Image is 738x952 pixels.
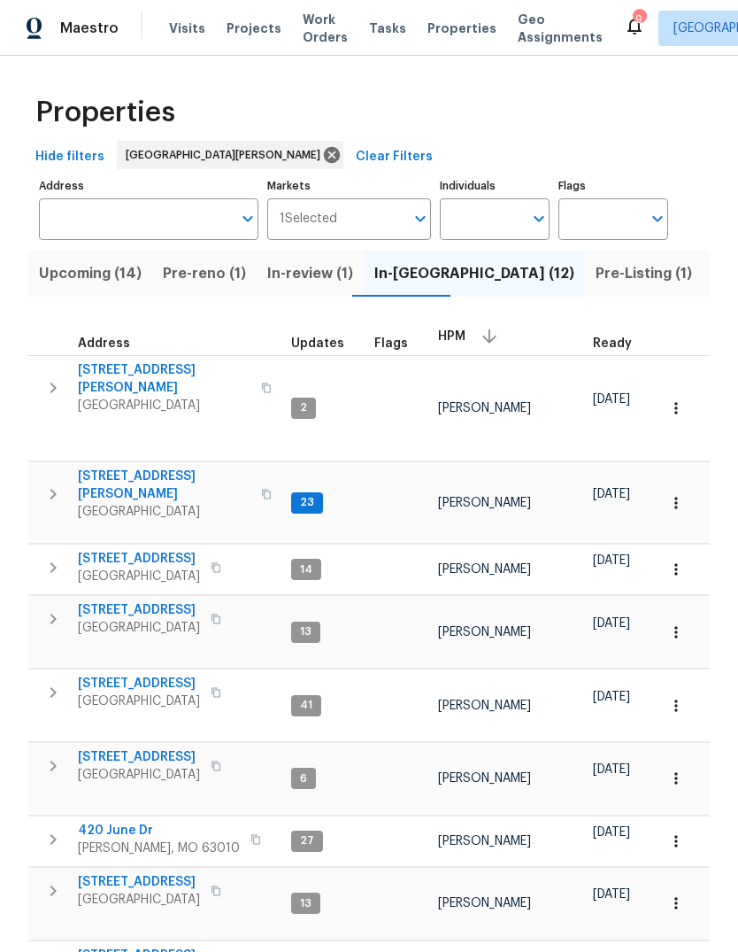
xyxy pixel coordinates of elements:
[39,261,142,286] span: Upcoming (14)
[28,141,111,174] button: Hide filters
[645,206,670,231] button: Open
[35,146,104,168] span: Hide filters
[60,19,119,37] span: Maestro
[126,146,327,164] span: [GEOGRAPHIC_DATA][PERSON_NAME]
[78,568,200,585] span: [GEOGRAPHIC_DATA]
[78,693,200,710] span: [GEOGRAPHIC_DATA]
[78,468,250,503] span: [STREET_ADDRESS][PERSON_NAME]
[293,495,321,510] span: 23
[408,206,433,231] button: Open
[558,181,668,191] label: Flags
[527,206,551,231] button: Open
[293,562,319,577] span: 14
[374,337,408,350] span: Flags
[78,503,250,521] span: [GEOGRAPHIC_DATA]
[369,22,406,35] span: Tasks
[593,393,630,406] span: [DATE]
[438,897,531,909] span: [PERSON_NAME]
[349,141,440,174] button: Clear Filters
[78,748,200,766] span: [STREET_ADDRESS]
[593,337,632,350] span: Ready
[593,337,648,350] div: Earliest renovation start date (first business day after COE or Checkout)
[438,402,531,414] span: [PERSON_NAME]
[303,11,348,46] span: Work Orders
[291,337,344,350] span: Updates
[78,675,200,693] span: [STREET_ADDRESS]
[356,146,433,168] span: Clear Filters
[78,873,200,891] span: [STREET_ADDRESS]
[596,261,692,286] span: Pre-Listing (1)
[267,261,353,286] span: In-review (1)
[593,554,630,567] span: [DATE]
[78,619,200,637] span: [GEOGRAPHIC_DATA]
[374,261,574,286] span: In-[GEOGRAPHIC_DATA] (12)
[39,181,258,191] label: Address
[293,624,319,639] span: 13
[293,896,319,911] span: 13
[427,19,496,37] span: Properties
[78,361,250,397] span: [STREET_ADDRESS][PERSON_NAME]
[438,330,465,343] span: HPM
[293,400,314,415] span: 2
[438,626,531,639] span: [PERSON_NAME]
[235,206,260,231] button: Open
[518,11,603,46] span: Geo Assignments
[267,181,432,191] label: Markets
[438,835,531,848] span: [PERSON_NAME]
[78,397,250,414] span: [GEOGRAPHIC_DATA]
[78,766,200,784] span: [GEOGRAPHIC_DATA]
[280,212,337,227] span: 1 Selected
[78,601,200,619] span: [STREET_ADDRESS]
[440,181,550,191] label: Individuals
[293,771,314,786] span: 6
[438,772,531,785] span: [PERSON_NAME]
[78,840,240,857] span: [PERSON_NAME], MO 63010
[78,550,200,568] span: [STREET_ADDRESS]
[593,826,630,839] span: [DATE]
[633,11,645,28] div: 9
[293,698,319,713] span: 41
[593,488,630,500] span: [DATE]
[438,700,531,712] span: [PERSON_NAME]
[35,104,175,121] span: Properties
[593,888,630,901] span: [DATE]
[593,691,630,703] span: [DATE]
[438,563,531,576] span: [PERSON_NAME]
[169,19,205,37] span: Visits
[293,833,321,848] span: 27
[593,617,630,630] span: [DATE]
[78,822,240,840] span: 420 June Dr
[78,337,130,350] span: Address
[593,763,630,776] span: [DATE]
[227,19,281,37] span: Projects
[438,497,531,509] span: [PERSON_NAME]
[78,891,200,909] span: [GEOGRAPHIC_DATA]
[163,261,246,286] span: Pre-reno (1)
[117,141,343,169] div: [GEOGRAPHIC_DATA][PERSON_NAME]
